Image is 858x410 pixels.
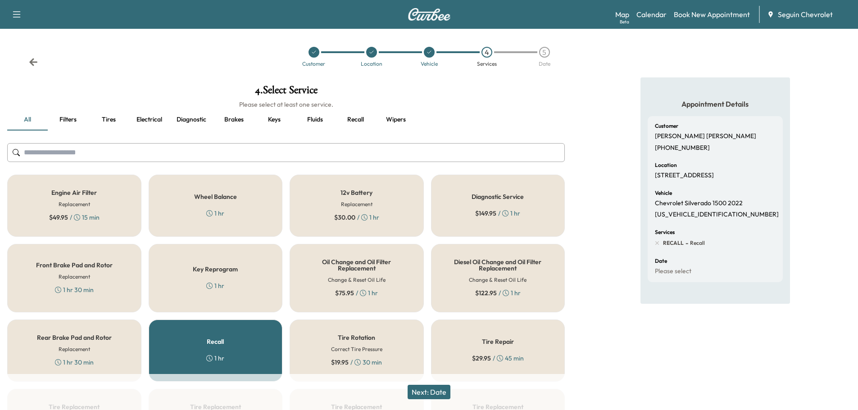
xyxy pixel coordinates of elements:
[169,109,213,131] button: Diagnostic
[341,200,372,208] h6: Replacement
[331,345,382,353] h6: Correct Tire Pressure
[655,230,675,235] h6: Services
[7,100,565,109] h6: Please select at least one service.
[475,209,496,218] span: $ 149.95
[475,209,520,218] div: / 1 hr
[778,9,833,20] span: Seguin Chevrolet
[7,85,565,100] h1: 4 . Select Service
[213,109,254,131] button: Brakes
[655,258,667,264] h6: Date
[482,338,514,345] h5: Tire Repair
[636,9,667,20] a: Calendar
[331,358,382,367] div: / 30 min
[539,61,550,67] div: Date
[206,354,224,363] div: 1 hr
[655,211,779,219] p: [US_VEHICLE_IDENTIFICATION_NUMBER]
[55,285,94,294] div: 1 hr 30 min
[331,358,349,367] span: $ 19.95
[302,61,325,67] div: Customer
[615,9,629,20] a: MapBeta
[408,385,450,399] button: Next: Date
[361,61,382,67] div: Location
[59,200,90,208] h6: Replacement
[304,259,409,271] h5: Oil Change and Oil Filter Replacement
[472,194,524,200] h5: Diagnostic Service
[663,239,684,247] span: RECALL
[472,354,524,363] div: / 45 min
[655,267,691,275] p: Please select
[475,288,497,297] span: $ 122.95
[334,213,379,222] div: / 1 hr
[338,334,375,341] h5: Tire Rotation
[655,123,678,129] h6: Customer
[688,239,705,247] span: Recall
[340,189,372,196] h5: 12v Battery
[48,109,88,131] button: Filters
[469,276,527,284] h6: Change & Reset Oil Life
[254,109,295,131] button: Keys
[376,109,416,131] button: Wipers
[408,8,451,21] img: Curbee Logo
[481,47,492,58] div: 4
[335,288,354,297] span: $ 75.95
[88,109,129,131] button: Tires
[684,239,688,248] span: -
[655,199,743,207] p: Chevrolet Silverado 1500 2022
[421,61,438,67] div: Vehicle
[29,58,38,67] div: Back
[59,345,90,353] h6: Replacement
[206,281,224,290] div: 1 hr
[194,194,237,200] h5: Wheel Balance
[655,190,672,196] h6: Vehicle
[207,338,224,345] h5: Recall
[335,109,376,131] button: Recall
[193,266,238,272] h5: Key Reprogram
[477,61,497,67] div: Services
[7,109,48,131] button: all
[446,259,550,271] h5: Diesel Oil Change and Oil Filter Replacement
[648,99,783,109] h5: Appointment Details
[49,213,100,222] div: / 15 min
[7,109,565,131] div: basic tabs example
[334,213,355,222] span: $ 30.00
[49,213,68,222] span: $ 49.95
[37,334,112,341] h5: Rear Brake Pad and Rotor
[51,189,97,196] h5: Engine Air Filter
[674,9,750,20] a: Book New Appointment
[129,109,169,131] button: Electrical
[539,47,550,58] div: 5
[36,262,113,268] h5: Front Brake Pad and Rotor
[655,132,756,140] p: [PERSON_NAME] [PERSON_NAME]
[335,288,378,297] div: / 1 hr
[655,162,677,168] h6: Location
[655,171,714,180] p: [STREET_ADDRESS]
[55,358,94,367] div: 1 hr 30 min
[620,18,629,25] div: Beta
[472,354,491,363] span: $ 29.95
[295,109,335,131] button: Fluids
[475,288,521,297] div: / 1 hr
[655,144,710,152] p: [PHONE_NUMBER]
[206,209,224,218] div: 1 hr
[328,276,386,284] h6: Change & Reset Oil Life
[59,273,90,281] h6: Replacement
